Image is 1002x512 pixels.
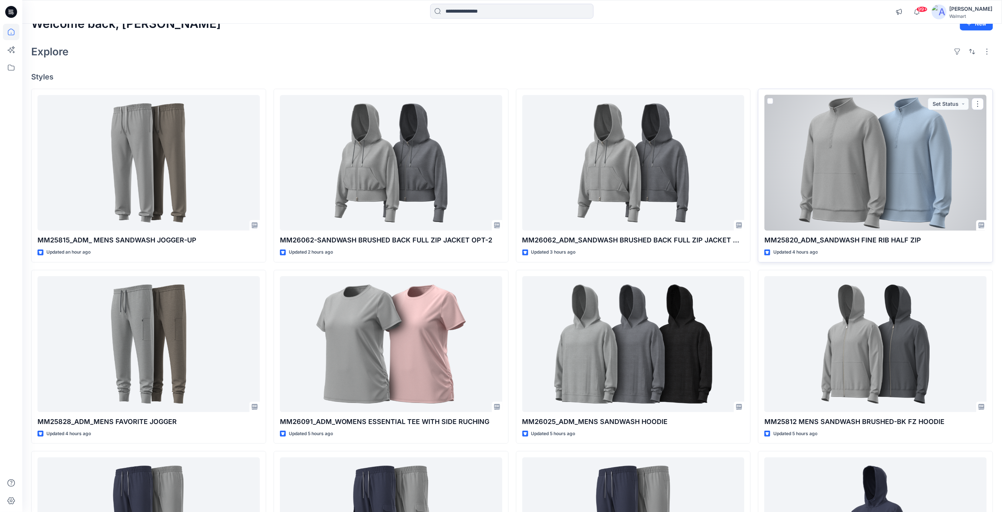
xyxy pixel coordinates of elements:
[289,248,333,256] p: Updated 2 hours ago
[764,276,987,412] a: MM25812 MENS SANDWASH BRUSHED-BK FZ HOODIE
[950,13,993,19] div: Walmart
[37,235,260,245] p: MM25815_ADM_ MENS SANDWASH JOGGER-UP
[31,46,69,58] h2: Explore
[31,72,993,81] h4: Styles
[280,235,502,245] p: MM26062-SANDWASH BRUSHED BACK FULL ZIP JACKET OPT-2
[932,4,947,19] img: avatar
[950,4,993,13] div: [PERSON_NAME]
[280,417,502,427] p: MM26091_ADM_WOMENS ESSENTIAL TEE WITH SIDE RUCHING
[46,248,91,256] p: Updated an hour ago
[280,95,502,231] a: MM26062-SANDWASH BRUSHED BACK FULL ZIP JACKET OPT-2
[522,235,745,245] p: MM26062_ADM_SANDWASH BRUSHED BACK FULL ZIP JACKET OPT-1
[764,417,987,427] p: MM25812 MENS SANDWASH BRUSHED-BK FZ HOODIE
[37,417,260,427] p: MM25828_ADM_MENS FAVORITE JOGGER
[37,276,260,412] a: MM25828_ADM_MENS FAVORITE JOGGER
[289,430,333,438] p: Updated 5 hours ago
[531,248,576,256] p: Updated 3 hours ago
[764,95,987,231] a: MM25820_ADM_SANDWASH FINE RIB HALF ZIP
[522,417,745,427] p: MM26025_ADM_MENS SANDWASH HOODIE
[960,17,993,30] button: New
[522,95,745,231] a: MM26062_ADM_SANDWASH BRUSHED BACK FULL ZIP JACKET OPT-1
[46,430,91,438] p: Updated 4 hours ago
[522,276,745,412] a: MM26025_ADM_MENS SANDWASH HOODIE
[31,17,221,31] h2: Welcome back, [PERSON_NAME]
[37,95,260,231] a: MM25815_ADM_ MENS SANDWASH JOGGER-UP
[773,430,817,438] p: Updated 5 hours ago
[917,6,928,12] span: 99+
[773,248,818,256] p: Updated 4 hours ago
[764,235,987,245] p: MM25820_ADM_SANDWASH FINE RIB HALF ZIP
[531,430,575,438] p: Updated 5 hours ago
[280,276,502,412] a: MM26091_ADM_WOMENS ESSENTIAL TEE WITH SIDE RUCHING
